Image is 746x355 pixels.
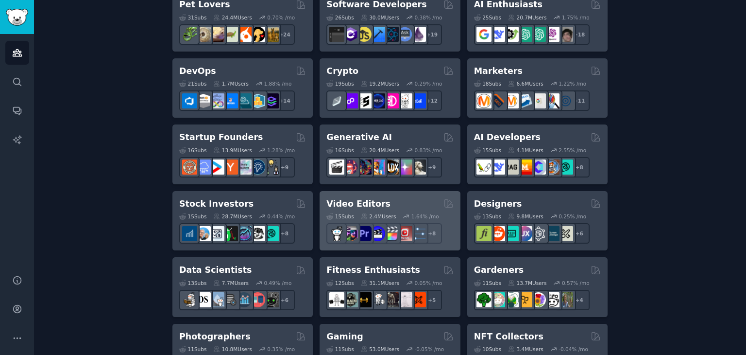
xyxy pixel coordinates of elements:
img: data [264,292,279,307]
div: 4.1M Users [508,147,543,154]
div: + 12 [422,90,442,111]
img: GardenersWorld [558,292,573,307]
div: 20.7M Users [508,14,546,21]
div: 3.4M Users [508,346,543,353]
div: 11 Sub s [474,280,501,286]
img: physicaltherapy [397,292,412,307]
div: 10 Sub s [474,346,501,353]
img: aws_cdk [250,93,265,108]
img: technicalanalysis [264,226,279,241]
div: 26 Sub s [326,14,354,21]
h2: Gardeners [474,264,524,276]
img: userexperience [531,226,546,241]
div: 13 Sub s [474,213,501,220]
img: web3 [370,93,385,108]
img: succulents [490,292,505,307]
div: + 19 [422,24,442,45]
h2: AI Developers [474,131,541,143]
img: editors [343,226,358,241]
div: 1.64 % /mo [411,213,439,220]
img: weightroom [370,292,385,307]
div: 0.44 % /mo [267,213,295,220]
img: datasets [250,292,265,307]
div: 13.9M Users [213,147,252,154]
img: defiblockchain [384,93,399,108]
img: DevOpsLinks [223,93,238,108]
img: ballpython [196,27,211,42]
div: -0.04 % /mo [559,346,588,353]
div: 11 Sub s [326,346,354,353]
div: + 14 [274,90,295,111]
img: bigseo [490,93,505,108]
div: + 8 [274,223,295,244]
img: chatgpt_prompts_ [531,27,546,42]
div: + 24 [274,24,295,45]
img: iOSProgramming [370,27,385,42]
div: 30.0M Users [361,14,399,21]
div: 15 Sub s [179,213,206,220]
div: 11 Sub s [179,346,206,353]
img: Emailmarketing [517,93,532,108]
img: SavageGarden [504,292,519,307]
div: 0.83 % /mo [415,147,442,154]
img: PlatformEngineers [264,93,279,108]
img: startup [209,160,224,175]
img: postproduction [411,226,426,241]
div: 25 Sub s [474,14,501,21]
img: CryptoNews [397,93,412,108]
img: PetAdvice [250,27,265,42]
div: 18 Sub s [474,80,501,87]
img: datascience [196,292,211,307]
img: DeepSeek [490,160,505,175]
img: ethstaker [356,93,372,108]
img: sdforall [370,160,385,175]
div: 1.22 % /mo [559,80,586,87]
img: logodesign [490,226,505,241]
img: deepdream [356,160,372,175]
div: 53.0M Users [361,346,399,353]
img: fitness30plus [384,292,399,307]
div: 15 Sub s [474,147,501,154]
div: 13.7M Users [508,280,546,286]
img: SaaS [196,160,211,175]
img: UrbanGardening [544,292,559,307]
h2: Video Editors [326,198,390,210]
div: + 11 [569,90,590,111]
div: + 18 [569,24,590,45]
img: UXDesign [517,226,532,241]
img: content_marketing [476,93,492,108]
img: personaltraining [411,292,426,307]
img: leopardgeckos [209,27,224,42]
img: GymMotivation [343,292,358,307]
div: + 4 [569,290,590,310]
h2: Fitness Enthusiasts [326,264,420,276]
img: defi_ [411,93,426,108]
img: ArtificalIntelligence [558,27,573,42]
img: GummySearch logo [6,9,28,26]
img: dataengineering [223,292,238,307]
div: 19.2M Users [361,80,399,87]
h2: Crypto [326,65,358,77]
img: AskMarketing [504,93,519,108]
img: cockatiel [237,27,252,42]
img: DeepSeek [490,27,505,42]
div: 0.49 % /mo [264,280,292,286]
img: typography [476,226,492,241]
img: aivideo [329,160,344,175]
div: 1.88 % /mo [264,80,292,87]
img: learnjavascript [356,27,372,42]
div: 0.35 % /mo [267,346,295,353]
div: 1.7M Users [213,80,249,87]
img: FluxAI [384,160,399,175]
img: StocksAndTrading [237,226,252,241]
img: DreamBooth [411,160,426,175]
img: googleads [531,93,546,108]
img: GYM [329,292,344,307]
h2: NFT Collectors [474,331,543,343]
div: + 8 [569,157,590,177]
img: LangChain [476,160,492,175]
img: Trading [223,226,238,241]
img: VideoEditors [370,226,385,241]
div: 24.4M Users [213,14,252,21]
div: 1.28 % /mo [267,147,295,154]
